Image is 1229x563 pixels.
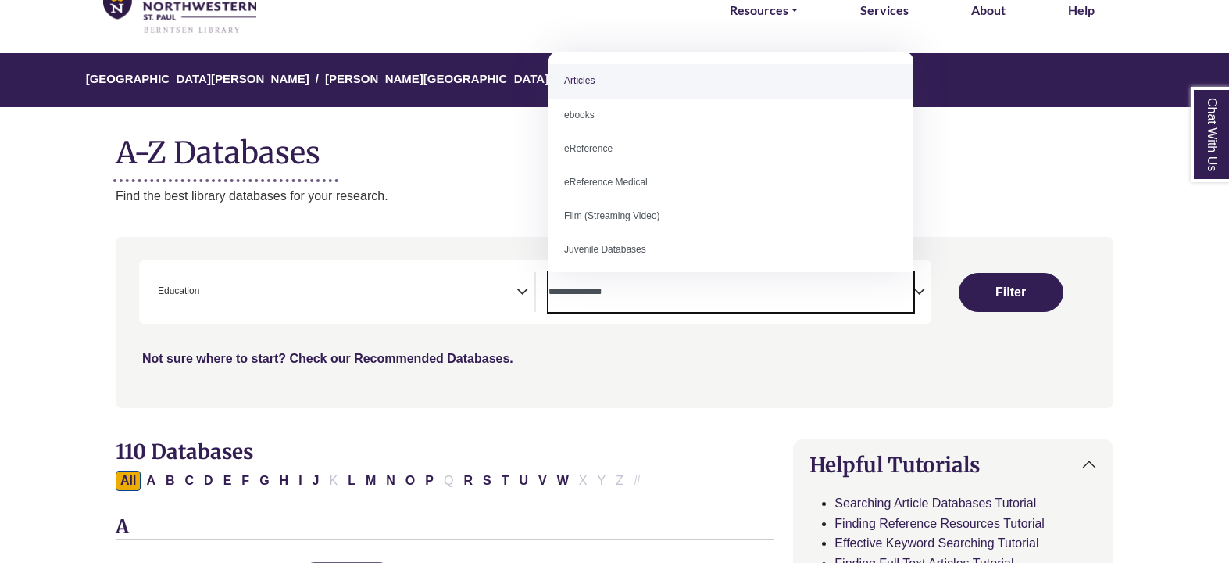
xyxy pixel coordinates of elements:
button: Filter Results T [497,471,514,491]
span: 110 Databases [116,439,253,464]
button: Filter Results L [343,471,360,491]
li: Articles [548,64,913,98]
button: Filter Results U [514,471,533,491]
li: eReference [548,132,913,166]
nav: Search filters [116,237,1113,407]
button: Filter Results O [401,471,420,491]
span: Education [158,284,199,299]
button: All [116,471,141,491]
button: Filter Results W [552,471,573,491]
button: Filter Results S [478,471,496,491]
textarea: Search [548,287,913,299]
a: Finding Reference Resources Tutorial [834,517,1045,530]
a: Not sure where to start? Check our Recommended Databases. [142,352,513,365]
a: Searching Article Databases Tutorial [834,497,1036,510]
p: Find the best library databases for your research. [116,186,1113,206]
button: Filter Results D [199,471,218,491]
button: Submit for Search Results [959,273,1063,312]
li: Education [152,284,199,299]
button: Filter Results V [534,471,552,491]
button: Filter Results R [459,471,477,491]
h1: A-Z Databases [116,123,1113,170]
li: ebooks [548,99,913,132]
h3: A [116,516,774,540]
nav: breadcrumb [116,53,1113,107]
button: Filter Results J [308,471,324,491]
li: eReference Medical [548,166,913,199]
button: Filter Results F [237,471,254,491]
div: Alpha-list to filter by first letter of database name [116,473,647,486]
button: Filter Results P [420,471,438,491]
a: [PERSON_NAME][GEOGRAPHIC_DATA] [325,70,548,85]
li: Film (Streaming Video) [548,199,913,233]
li: Juvenile Databases [548,233,913,267]
button: Filter Results H [275,471,294,491]
a: Effective Keyword Searching Tutorial [834,536,1038,550]
button: Filter Results I [294,471,306,491]
button: Filter Results N [381,471,400,491]
button: Filter Results A [141,471,160,491]
button: Filter Results G [255,471,273,491]
button: Filter Results E [219,471,237,491]
a: [GEOGRAPHIC_DATA][PERSON_NAME] [86,70,309,85]
button: Filter Results C [180,471,199,491]
button: Filter Results M [361,471,380,491]
button: Helpful Tutorials [794,440,1113,489]
textarea: Search [202,287,209,299]
button: Filter Results B [161,471,180,491]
